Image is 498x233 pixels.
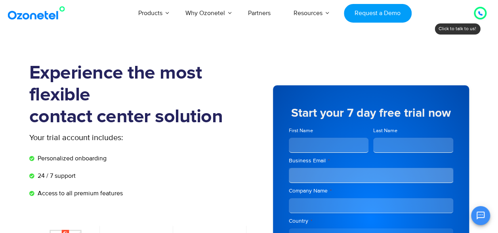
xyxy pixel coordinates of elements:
p: Your trial account includes: [29,132,190,144]
h5: Start your 7 day free trial now [289,107,453,119]
span: Access to all premium features [36,189,123,198]
label: First Name [289,127,369,135]
label: Last Name [373,127,453,135]
label: Country [289,217,453,225]
label: Business Email [289,157,453,165]
a: Request a Demo [344,4,412,23]
span: 24 / 7 support [36,171,76,181]
label: Company Name [289,187,453,195]
span: Personalized onboarding [36,154,107,163]
h1: Experience the most flexible contact center solution [29,62,249,128]
button: Open chat [471,206,490,225]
